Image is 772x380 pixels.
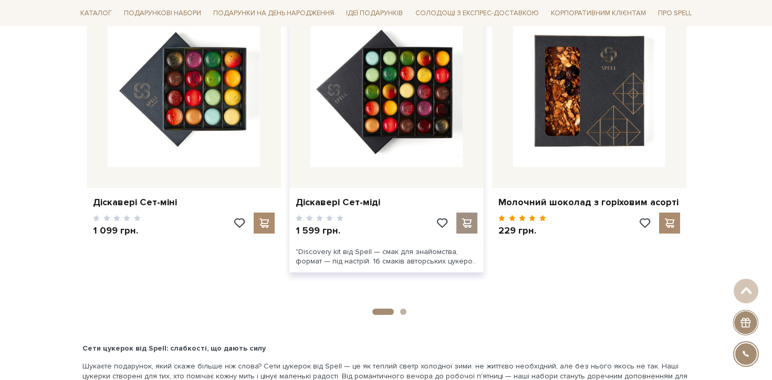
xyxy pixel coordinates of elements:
[498,224,546,236] p: 229 грн.
[209,5,338,22] a: Подарунки на День народження
[120,5,205,22] a: Подарункові набори
[76,5,116,22] a: Каталог
[372,309,394,315] button: 1 of 2
[289,241,484,272] div: "Discovery kit від Spell — смак для знайомства, формат — під настрій. 16 смаків авторських цукеро..
[411,4,543,22] a: Солодощі з експрес-доставкою
[296,196,477,208] a: Діскавері Сет-міді
[342,5,407,22] a: Ідеї подарунків
[93,196,275,208] a: Діскавері Сет-міні
[654,5,696,22] a: Про Spell
[82,344,266,353] b: Сети цукерок від Spell: слабкості, що дають силу
[400,309,406,315] button: 2 of 2
[547,5,650,22] a: Корпоративним клієнтам
[498,196,680,208] a: Молочний шоколад з горіховим асорті
[296,224,343,236] p: 1 599 грн.
[93,224,141,236] p: 1 099 грн.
